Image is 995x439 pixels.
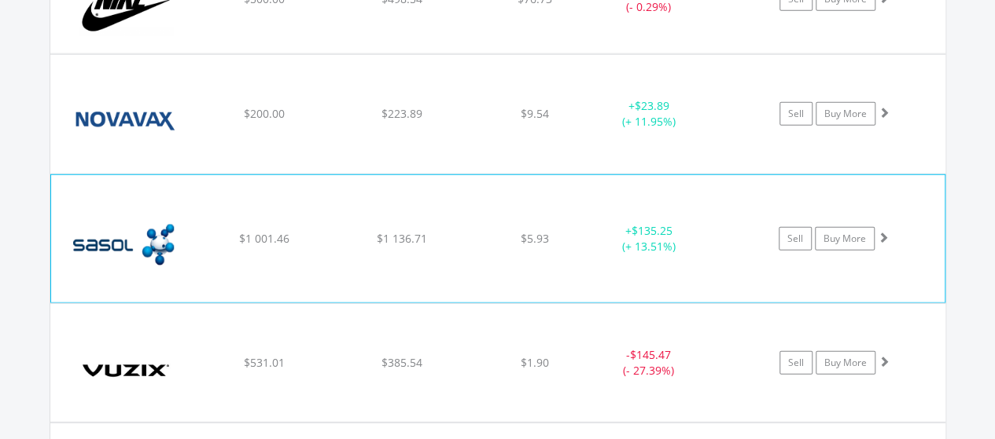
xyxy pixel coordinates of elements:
a: Buy More [815,227,875,251]
span: $23.89 [635,98,669,113]
span: $385.54 [381,355,422,370]
img: EQU.US.SSL.png [59,195,194,298]
a: Sell [779,102,813,126]
a: Sell [779,227,812,251]
span: $1 001.46 [239,231,289,246]
div: - (- 27.39%) [590,347,709,379]
span: $1.90 [521,355,549,370]
span: $145.47 [630,347,671,362]
span: $1 136.71 [377,231,427,246]
a: Buy More [816,102,875,126]
span: $135.25 [631,223,672,238]
span: $531.01 [243,355,284,370]
img: EQU.US.NVAX.png [58,75,193,169]
a: Sell [779,351,813,375]
div: + (+ 11.95%) [590,98,709,130]
span: $200.00 [243,106,284,121]
span: $5.93 [521,231,549,246]
div: + (+ 13.51%) [589,223,707,254]
span: $223.89 [381,106,422,121]
img: EQU.US.VUZI.png [58,324,193,418]
span: $9.54 [521,106,549,121]
a: Buy More [816,351,875,375]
